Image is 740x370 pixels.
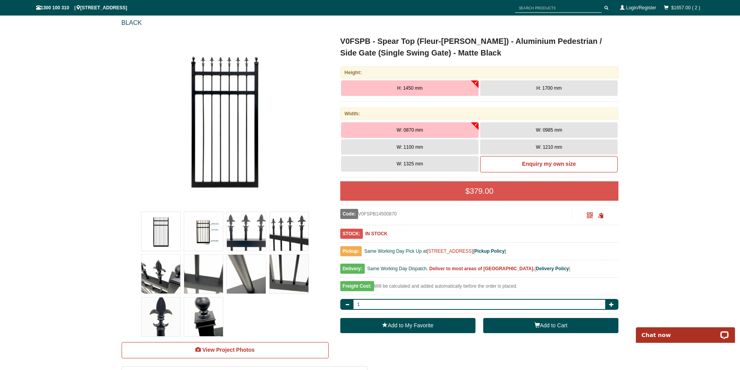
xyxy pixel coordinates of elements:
div: [ ] [340,264,619,278]
a: [STREET_ADDRESS] [427,248,473,254]
div: Width: [340,108,619,120]
button: W: 0870 mm [341,122,479,138]
span: STOCK: [340,229,363,239]
a: View Project Photos [122,342,329,358]
span: W: 1210 mm [536,144,562,150]
span: W: 1100 mm [397,144,423,150]
span: Click to copy the URL [598,213,604,219]
span: Delivery: [340,264,365,274]
span: 379.00 [470,187,493,195]
span: W: 1325 mm [397,161,423,167]
img: V0FSPB - Spear Top (Fleur-de-lis) - Aluminium Pedestrian / Side Gate (Single Swing Gate) - Matte ... [227,255,266,294]
div: Height: [340,66,619,78]
b: Deliver to most areas of [GEOGRAPHIC_DATA]. [429,266,535,271]
span: W: 0985 mm [536,127,562,133]
a: $1657.00 ( 2 ) [671,5,700,10]
img: V0FSPB - Spear Top (Fleur-de-lis) - Aluminium Pedestrian / Side Gate (Single Swing Gate) - Matte ... [184,255,223,294]
span: Pickup: [340,246,362,256]
img: V0FSPB - Spear Top (Fleur-de-lis) - Aluminium Pedestrian / Side Gate (Single Swing Gate) - Matte ... [270,255,308,294]
b: IN STOCK [365,231,387,236]
span: View Project Photos [202,347,254,353]
a: V0FSPB - Spear Top (Fleur-de-lis) - Aluminium Pedestrian / Side Gate (Single Swing Gate) - Matte ... [122,35,328,206]
span: H: 1700 mm [536,85,562,91]
a: Delivery Policy [536,266,569,271]
b: Enquiry my own size [522,161,576,167]
div: Will be calculated and added automatically before the order is placed. [340,281,619,295]
a: Add to My Favorite [340,318,475,334]
a: Pickup Policy [474,248,505,254]
button: W: 0985 mm [480,122,618,138]
input: SEARCH PRODUCTS [515,3,602,13]
span: Same Working Day Dispatch. [367,266,428,271]
div: V0FSPB14500870 [340,209,572,219]
a: Login/Register [626,5,656,10]
span: 1300 100 310 | [STREET_ADDRESS] [36,5,127,10]
h1: V0FSPB - Spear Top (Fleur-[PERSON_NAME]) - Aluminium Pedestrian / Side Gate (Single Swing Gate) -... [340,35,619,59]
button: W: 1325 mm [341,156,479,172]
img: V0FSPB - Spear Top (Fleur-de-lis) - Aluminium Pedestrian / Side Gate (Single Swing Gate) - Matte ... [139,35,310,206]
img: V0FSPB - Spear Top (Fleur-de-lis) - Aluminium Pedestrian / Side Gate (Single Swing Gate) - Matte ... [184,297,223,336]
img: V0FSPB - Spear Top (Fleur-de-lis) - Aluminium Pedestrian / Side Gate (Single Swing Gate) - Matte ... [141,297,180,336]
div: $ [340,181,619,201]
iframe: LiveChat chat widget [631,318,740,343]
img: V0FSPB - Spear Top (Fleur-de-lis) - Aluminium Pedestrian / Side Gate (Single Swing Gate) - Matte ... [184,212,223,251]
span: Same Working Day Pick Up at [ ] [364,248,506,254]
a: Click to enlarge and scan to share. [587,214,593,219]
button: W: 1100 mm [341,139,479,155]
button: H: 1450 mm [341,80,479,96]
span: W: 0870 mm [397,127,423,133]
a: Enquiry my own size [480,156,618,172]
span: H: 1450 mm [397,85,422,91]
div: > > > [122,1,619,35]
span: Code: [340,209,358,219]
button: Add to Cart [483,318,618,334]
span: Freight Cost: [340,281,374,291]
button: W: 1210 mm [480,139,618,155]
img: V0FSPB - Spear Top (Fleur-de-lis) - Aluminium Pedestrian / Side Gate (Single Swing Gate) - Matte ... [141,255,180,294]
img: V0FSPB - Spear Top (Fleur-de-lis) - Aluminium Pedestrian / Side Gate (Single Swing Gate) - Matte ... [270,212,308,251]
img: V0FSPB - Spear Top (Fleur-de-lis) - Aluminium Pedestrian / Side Gate (Single Swing Gate) - Matte ... [141,212,180,251]
button: H: 1700 mm [480,80,618,96]
img: V0FSPB - Spear Top (Fleur-de-lis) - Aluminium Pedestrian / Side Gate (Single Swing Gate) - Matte ... [227,212,266,251]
